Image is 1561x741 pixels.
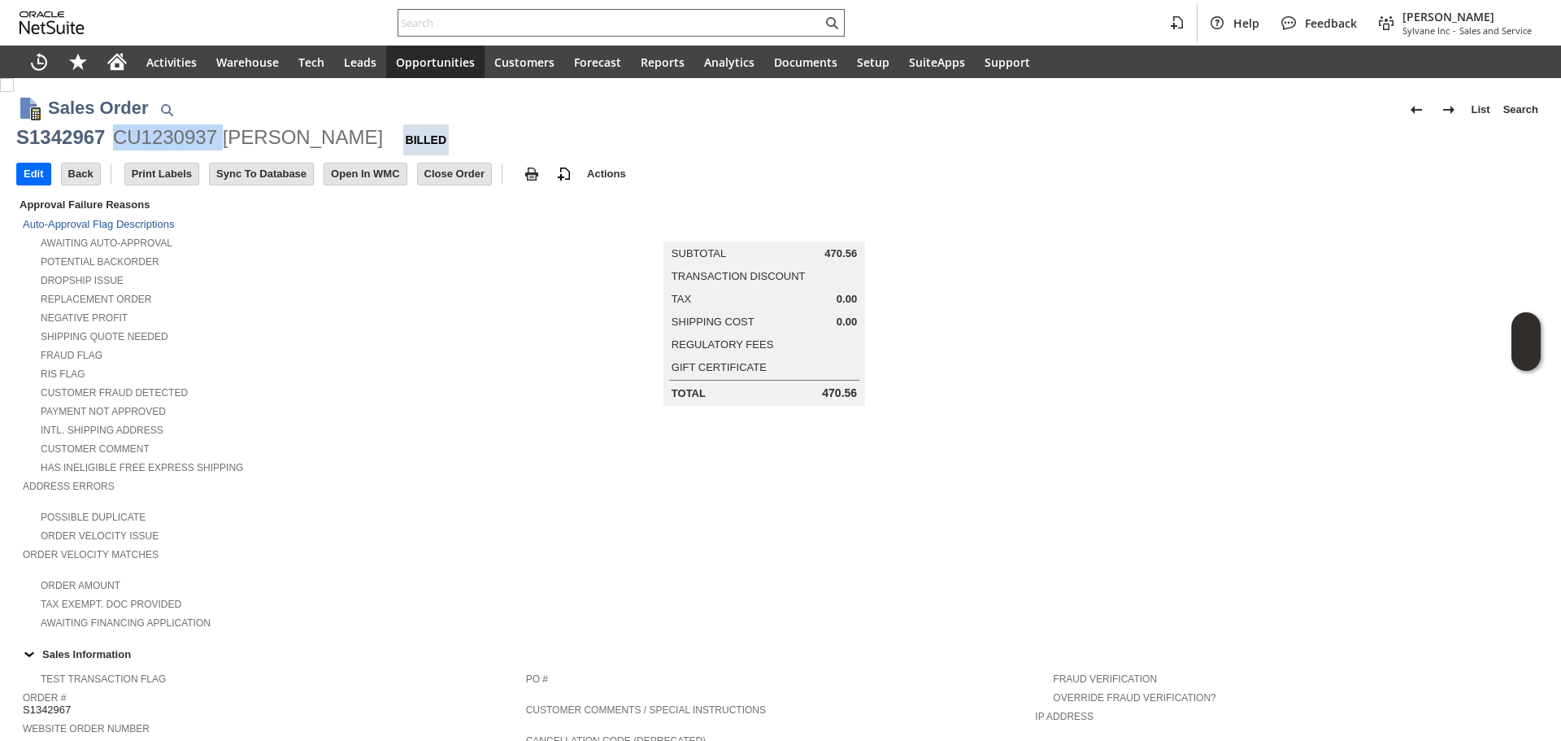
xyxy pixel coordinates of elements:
[672,361,767,373] a: Gift Certificate
[704,54,754,70] span: Analytics
[418,163,491,185] input: Close Order
[847,46,899,78] a: Setup
[522,164,541,184] img: print.svg
[41,256,159,268] a: Potential Backorder
[20,46,59,78] a: Recent Records
[298,54,324,70] span: Tech
[157,100,176,120] img: Quick Find
[1459,24,1532,37] span: Sales and Service
[41,443,150,455] a: Customer Comment
[857,54,889,70] span: Setup
[663,216,865,242] caption: Summary
[824,247,857,260] span: 470.56
[837,316,857,329] span: 0.00
[41,312,128,324] a: Negative Profit
[23,218,174,230] a: Auto-Approval Flag Descriptions
[41,238,172,249] a: Awaiting Auto-Approval
[20,11,85,34] svg: logo
[1407,100,1426,120] img: Previous
[580,168,633,180] a: Actions
[631,46,694,78] a: Reports
[41,350,102,361] a: Fraud Flag
[29,52,49,72] svg: Recent Records
[41,275,124,286] a: Dropship Issue
[1305,15,1357,31] span: Feedback
[694,46,764,78] a: Analytics
[41,580,120,591] a: Order Amount
[41,387,188,399] a: Customer Fraud Detected
[526,673,548,685] a: PO #
[113,124,383,150] div: CU1230937 [PERSON_NAME]
[672,338,773,351] a: Regulatory Fees
[764,46,847,78] a: Documents
[396,54,475,70] span: Opportunities
[23,723,150,734] a: Website Order Number
[23,481,115,492] a: Address Errors
[1402,24,1450,37] span: Sylvane Inc
[386,46,485,78] a: Opportunities
[48,94,149,121] h1: Sales Order
[23,704,71,717] span: S1342967
[216,54,279,70] span: Warehouse
[526,704,766,716] a: Customer Comments / Special Instructions
[822,13,841,33] svg: Search
[485,46,564,78] a: Customers
[1035,711,1094,722] a: IP Address
[289,46,334,78] a: Tech
[1402,9,1532,24] span: [PERSON_NAME]
[398,13,822,33] input: Search
[909,54,965,70] span: SuiteApps
[17,163,50,185] input: Edit
[41,599,181,610] a: Tax Exempt. Doc Provided
[41,425,163,436] a: Intl. Shipping Address
[41,673,166,685] a: Test Transaction Flag
[1511,312,1541,371] iframe: Click here to launch Oracle Guided Learning Help Panel
[334,46,386,78] a: Leads
[985,54,1030,70] span: Support
[68,52,88,72] svg: Shortcuts
[41,530,159,542] a: Order Velocity Issue
[1453,24,1456,37] span: -
[16,643,1545,665] td: Sales Information
[16,195,520,214] div: Approval Failure Reasons
[41,462,243,473] a: Has Ineligible Free Express Shipping
[672,387,706,399] a: Total
[494,54,554,70] span: Customers
[403,124,450,155] div: Billed
[574,54,621,70] span: Forecast
[774,54,837,70] span: Documents
[16,643,1538,665] div: Sales Information
[1497,97,1545,123] a: Search
[1053,673,1157,685] a: Fraud Verification
[672,316,754,328] a: Shipping Cost
[23,549,159,560] a: Order Velocity Matches
[41,368,85,380] a: RIS flag
[564,46,631,78] a: Forecast
[41,294,151,305] a: Replacement Order
[672,247,726,259] a: Subtotal
[125,163,198,185] input: Print Labels
[98,46,137,78] a: Home
[23,692,66,704] a: Order #
[59,46,98,78] div: Shortcuts
[1465,97,1497,123] a: List
[210,163,313,185] input: Sync To Database
[1511,342,1541,372] span: Oracle Guided Learning Widget. To move around, please hold and drag
[1053,692,1215,704] a: Override Fraud Verification?
[16,124,105,150] div: S1342967
[324,163,407,185] input: Open In WMC
[41,617,211,629] a: Awaiting Financing Application
[1439,100,1459,120] img: Next
[899,46,975,78] a: SuiteApps
[137,46,207,78] a: Activities
[554,164,574,184] img: add-record.svg
[1233,15,1259,31] span: Help
[672,293,691,305] a: Tax
[672,270,806,282] a: Transaction Discount
[641,54,685,70] span: Reports
[975,46,1040,78] a: Support
[146,54,197,70] span: Activities
[41,406,166,417] a: Payment not approved
[62,163,100,185] input: Back
[41,331,168,342] a: Shipping Quote Needed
